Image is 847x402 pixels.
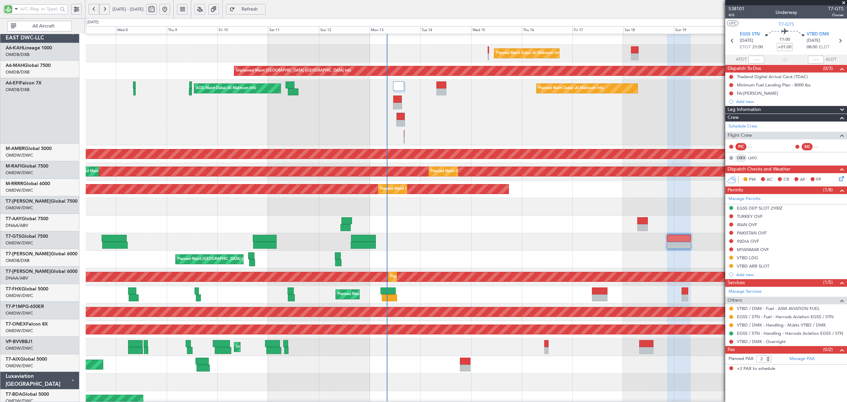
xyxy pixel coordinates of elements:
span: T7-AIX [6,357,20,362]
div: OBX [736,154,746,162]
a: VP-BVVBBJ1 [6,339,33,344]
span: Leg Information [728,106,761,114]
div: SIC [802,143,813,150]
a: M-AMBRGlobal 5000 [6,146,52,151]
span: Crew [728,114,739,122]
span: Refresh [236,7,263,12]
div: Unplanned Maint [GEOGRAPHIC_DATA] ([GEOGRAPHIC_DATA] Intl) [236,66,351,76]
a: OMDW/DWC [6,205,33,211]
a: EGSS / STN - Handling - Harrods Aviation EGSS / STN [737,330,843,336]
a: OMDB/DXB [6,87,29,93]
span: ALDT [825,56,836,63]
div: Fri 17 [572,26,623,34]
span: Permits [728,186,743,194]
span: T7-GTS [779,21,794,28]
div: TURKEY OVF [737,214,763,219]
span: T7-BDA [6,392,22,397]
span: VTBD DMK [807,31,829,38]
span: Pax [728,346,735,354]
div: Planned Maint Dubai (Al Maktoum Intl) [430,167,496,176]
span: Others [728,297,742,304]
button: UTC [727,20,738,26]
a: OMDB/DXB [6,52,29,58]
div: Unplanned Maint [GEOGRAPHIC_DATA] (Al Maktoum Intl) [236,342,334,352]
div: Planned Maint Dubai (Al Maktoum Intl) [380,184,445,194]
div: Wed 8 [116,26,166,34]
div: Sat 11 [268,26,319,34]
a: OMDW/DWC [6,328,33,334]
span: (0/2) [823,346,833,353]
span: 11:00 [780,36,790,43]
span: PM [749,176,756,183]
div: Mon 20 [725,26,775,34]
a: Manage Permits [729,196,761,202]
a: OMDW/DWC [6,170,33,176]
div: Planned Maint Dubai (Al Maktoum Intl) [337,289,403,299]
a: OMDW/DWC [6,363,33,369]
div: PAKISTAN OVF [737,230,767,236]
span: T7-GTS [6,234,21,239]
div: [DATE] [87,20,99,25]
div: Fri 10 [217,26,268,34]
a: OMDW/DWC [6,310,33,316]
a: OMDB/DXB [6,69,29,75]
div: IRAN OVF [737,222,757,227]
a: LMO [748,155,763,161]
span: +2 PAX to schedule [737,366,775,372]
a: OMDW/DWC [6,293,33,299]
a: T7-BDAGlobal 5000 [6,392,49,397]
a: A6-EFIFalcon 7X [6,81,42,85]
a: T7-AIXGlobal 5000 [6,357,47,362]
span: M-AMBR [6,146,25,151]
a: Manage PAX [789,356,815,362]
span: T7-ONEX [6,322,26,327]
div: Planned Maint Dubai (Al Maktoum Intl) [538,83,603,93]
a: Manage Services [729,288,762,295]
a: Schedule Crew [729,123,757,130]
a: M-RAFIGlobal 7500 [6,164,48,169]
span: All Aircraft [18,24,69,28]
span: AC [767,176,773,183]
label: Planned PAX [729,356,753,362]
div: Sun 12 [319,26,370,34]
div: VTBD ARR SLOT [737,263,769,269]
span: ATOT [736,56,747,63]
div: Mon 13 [370,26,420,34]
div: Tue 7 [65,26,116,34]
div: Planned Maint Dubai (Al Maktoum Intl) [496,48,561,58]
span: T7-[PERSON_NAME] [6,269,51,274]
a: VTBD / DMK - Overnight [737,339,786,344]
a: T7-GTSGlobal 7500 [6,234,48,239]
span: AF [800,176,805,183]
div: Planned Maint Dubai (Al Maktoum Intl) [390,272,455,282]
span: A6-EFI [6,81,20,85]
span: Flight Crew [728,132,752,139]
a: T7-[PERSON_NAME]Global 7500 [6,199,77,204]
a: DNAA/ABV [6,223,28,228]
span: (1/5) [823,279,833,286]
span: FP [816,176,821,183]
span: CR [783,176,789,183]
a: T7-P1MPG-650ER [6,304,44,309]
a: T7-[PERSON_NAME]Global 6000 [6,252,77,256]
div: Wed 15 [471,26,522,34]
div: VTBD LDG [737,255,758,261]
div: AOG Maint Dubai (Al Maktoum Intl) [196,83,256,93]
div: FA:[PERSON_NAME] [737,90,778,96]
div: PIC [736,143,746,150]
span: [DATE] [740,37,753,44]
button: All Aircraft [7,21,72,31]
input: A/C (Reg. or Type) [21,4,58,14]
a: OMDB/DXB [6,258,29,264]
span: T7-AAY [6,217,22,221]
span: T7-[PERSON_NAME] [6,252,51,256]
span: 538101 [729,5,744,12]
div: Planned Maint [GEOGRAPHIC_DATA] ([GEOGRAPHIC_DATA] Intl) [177,254,288,264]
a: EGSS / STN - Fuel - Harrods Aviation EGSS / STN [737,314,833,320]
a: VTBD / DMK - Handling - MJets VTBD / DMK [737,322,826,328]
span: (1/8) [823,186,833,193]
a: OMDW/DWC [6,187,33,193]
a: OMDW/DWC [6,240,33,246]
a: T7-[PERSON_NAME]Global 6000 [6,269,77,274]
span: M-RRRR [6,181,23,186]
